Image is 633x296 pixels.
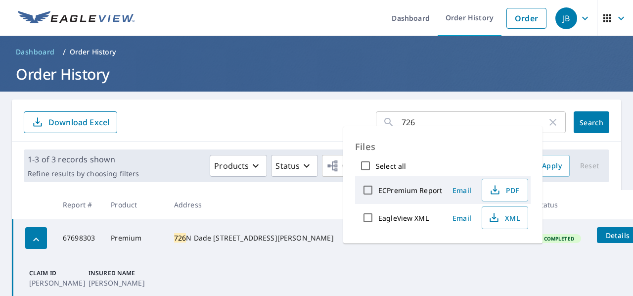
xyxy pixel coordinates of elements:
[210,155,267,177] button: Products
[174,233,334,243] div: N Dade [STREET_ADDRESS][PERSON_NAME]
[538,235,580,242] span: Completed
[63,46,66,58] li: /
[488,184,520,196] span: PDF
[488,212,520,224] span: XML
[28,169,139,178] p: Refine results by choosing filters
[24,111,117,133] button: Download Excel
[376,161,406,171] label: Select all
[103,190,166,219] th: Product
[529,190,589,219] th: Status
[322,155,378,177] button: Orgs
[29,278,85,288] p: [PERSON_NAME]
[12,44,621,60] nav: breadcrumb
[574,111,609,133] button: Search
[542,160,562,172] span: Apply
[174,233,186,243] mark: 726
[603,231,633,240] span: Details
[271,155,318,177] button: Status
[28,153,139,165] p: 1-3 of 3 records shown
[450,186,474,195] span: Email
[446,183,478,198] button: Email
[12,44,59,60] a: Dashboard
[12,64,621,84] h1: Order History
[342,219,380,257] td: [DATE]
[506,8,546,29] a: Order
[450,213,474,223] span: Email
[446,210,478,226] button: Email
[55,219,103,257] td: 67698303
[582,118,601,127] span: Search
[534,155,570,177] button: Apply
[378,213,429,223] label: EagleView XML
[89,278,144,288] p: [PERSON_NAME]
[342,190,380,219] th: Date
[48,117,109,128] p: Download Excel
[166,190,342,219] th: Address
[275,160,300,172] p: Status
[70,47,116,57] p: Order History
[214,160,249,172] p: Products
[355,138,531,155] p: Files
[16,47,55,57] span: Dashboard
[555,7,577,29] div: JB
[29,269,85,278] p: Claim ID
[378,186,442,195] label: ECPremium Report
[326,160,360,172] span: Orgs
[402,108,547,136] input: Address, Report #, Claim ID, etc.
[89,269,144,278] p: Insured Name
[482,179,528,201] button: PDF
[482,206,528,229] button: XML
[18,11,135,26] img: EV Logo
[55,190,103,219] th: Report #
[103,219,166,257] td: Premium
